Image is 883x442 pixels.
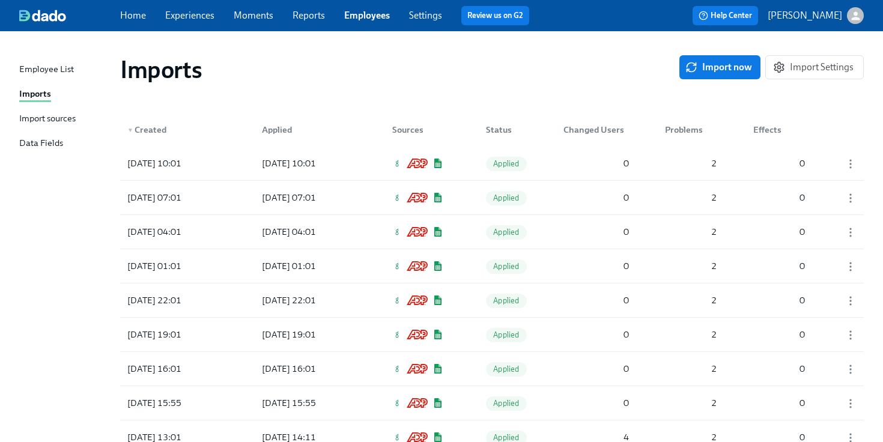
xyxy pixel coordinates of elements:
[688,61,752,73] span: Import now
[744,118,810,142] div: Effects
[123,156,231,171] div: [DATE] 10:01
[120,386,864,420] div: [DATE] 15:55[DATE] 15:55GreenhouseADP Workforce NowGoogle SheetsApplied020
[407,432,428,442] img: ADP Workforce Now
[120,318,864,352] a: [DATE] 19:01[DATE] 19:01GreenhouseADP Workforce NowGoogle SheetsApplied020
[407,295,428,305] img: ADP Workforce Now
[660,190,721,205] div: 2
[660,225,721,239] div: 2
[486,433,526,442] span: Applied
[123,118,231,142] div: ▼Created
[123,225,231,239] div: [DATE] 04:01
[392,159,402,168] img: Greenhouse
[486,296,526,305] span: Applied
[748,190,810,205] div: 0
[19,112,111,127] a: Import sources
[486,262,526,271] span: Applied
[120,249,864,283] div: [DATE] 01:01[DATE] 01:01GreenhouseADP Workforce NowGoogle SheetsApplied020
[748,293,810,307] div: 0
[559,396,634,410] div: 0
[432,330,443,339] img: Google Sheets
[660,123,721,137] div: Problems
[392,295,402,305] img: Greenhouse
[19,136,111,151] a: Data Fields
[19,10,120,22] a: dado
[120,55,202,84] h1: Imports
[432,159,443,168] img: Google Sheets
[257,293,360,307] div: [DATE] 22:01
[120,283,864,317] div: [DATE] 22:01[DATE] 22:01GreenhouseADP Workforce NowGoogle SheetsApplied020
[123,362,231,376] div: [DATE] 16:01
[123,327,231,342] div: [DATE] 19:01
[660,259,721,273] div: 2
[407,364,428,374] img: ADP Workforce Now
[257,190,360,205] div: [DATE] 07:01
[123,123,231,137] div: Created
[432,398,443,408] img: Google Sheets
[120,352,864,386] div: [DATE] 16:01[DATE] 16:01GreenhouseADP Workforce NowGoogle SheetsApplied020
[120,147,864,180] div: [DATE] 10:01[DATE] 10:01GreenhouseADP Workforce NowGoogle SheetsApplied020
[559,327,634,342] div: 0
[392,193,402,202] img: Greenhouse
[679,55,760,79] button: Import now
[432,193,443,202] img: Google Sheets
[392,432,402,442] img: Greenhouse
[407,261,428,271] img: ADP Workforce Now
[476,118,536,142] div: Status
[120,249,864,283] a: [DATE] 01:01[DATE] 01:01GreenhouseADP Workforce NowGoogle SheetsApplied020
[19,136,63,151] div: Data Fields
[559,225,634,239] div: 0
[407,193,428,202] img: ADP Workforce Now
[765,55,864,79] button: Import Settings
[467,10,523,22] a: Review us on G2
[392,364,402,374] img: Greenhouse
[392,227,402,237] img: Greenhouse
[257,259,360,273] div: [DATE] 01:01
[660,156,721,171] div: 2
[768,7,864,24] button: [PERSON_NAME]
[123,396,231,410] div: [DATE] 15:55
[486,228,526,237] span: Applied
[486,159,526,168] span: Applied
[19,62,74,77] div: Employee List
[655,118,721,142] div: Problems
[559,156,634,171] div: 0
[120,181,864,215] a: [DATE] 07:01[DATE] 07:01GreenhouseADP Workforce NowGoogle SheetsApplied020
[407,159,428,168] img: ADP Workforce Now
[748,156,810,171] div: 0
[383,118,455,142] div: Sources
[748,396,810,410] div: 0
[19,87,111,102] a: Imports
[432,364,443,374] img: Google Sheets
[559,190,634,205] div: 0
[120,147,864,181] a: [DATE] 10:01[DATE] 10:01GreenhouseADP Workforce NowGoogle SheetsApplied020
[748,259,810,273] div: 0
[660,396,721,410] div: 2
[559,259,634,273] div: 0
[481,123,536,137] div: Status
[123,190,231,205] div: [DATE] 07:01
[123,259,231,273] div: [DATE] 01:01
[165,10,214,21] a: Experiences
[257,225,360,239] div: [DATE] 04:01
[407,330,428,339] img: ADP Workforce Now
[252,118,360,142] div: Applied
[486,399,526,408] span: Applied
[234,10,273,21] a: Moments
[120,386,864,420] a: [DATE] 15:55[DATE] 15:55GreenhouseADP Workforce NowGoogle SheetsApplied020
[257,396,360,410] div: [DATE] 15:55
[461,6,529,25] button: Review us on G2
[120,215,864,249] a: [DATE] 04:01[DATE] 04:01GreenhouseADP Workforce NowGoogle SheetsApplied020
[486,365,526,374] span: Applied
[409,10,442,21] a: Settings
[257,362,360,376] div: [DATE] 16:01
[486,193,526,202] span: Applied
[257,327,360,342] div: [DATE] 19:01
[660,293,721,307] div: 2
[392,330,402,339] img: Greenhouse
[293,10,325,21] a: Reports
[559,362,634,376] div: 0
[19,112,76,127] div: Import sources
[257,123,360,137] div: Applied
